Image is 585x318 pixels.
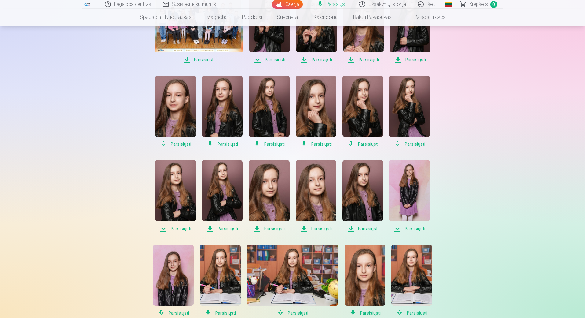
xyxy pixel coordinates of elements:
a: Parsisiųsti [389,160,430,232]
a: Parsisiųsti [342,160,383,232]
span: Parsisiųsti [247,309,338,317]
a: Parsisiųsti [155,76,196,148]
a: Parsisiųsti [389,76,430,148]
span: Parsisiųsti [345,309,385,317]
img: /fa5 [84,2,91,6]
span: Krepšelis [469,1,488,8]
span: Parsisiųsti [390,56,430,63]
a: Magnetai [199,9,235,26]
a: Parsisiųsti [249,76,289,148]
a: Parsisiųsti [249,160,289,232]
span: Parsisiųsti [155,56,243,63]
span: Parsisiųsti [249,140,289,148]
span: Parsisiųsti [202,140,243,148]
a: Suvenyrai [269,9,306,26]
a: Parsisiųsti [202,76,243,148]
a: Parsisiųsti [296,76,336,148]
span: Parsisiųsti [200,309,240,317]
a: Visos prekės [399,9,453,26]
a: Raktų pakabukas [346,9,399,26]
a: Parsisiųsti [342,76,383,148]
span: Parsisiųsti [296,56,337,63]
span: Parsisiųsti [202,225,243,232]
span: Parsisiųsti [155,140,196,148]
a: Parsisiųsti [345,245,385,317]
span: Parsisiųsti [296,225,336,232]
span: Parsisiųsti [342,225,383,232]
a: Parsisiųsti [296,160,336,232]
span: Parsisiųsti [153,309,194,317]
span: Parsisiųsti [249,56,290,63]
span: 0 [490,1,497,8]
span: Parsisiųsti [342,140,383,148]
span: Parsisiųsti [296,140,336,148]
a: Parsisiųsti [155,160,196,232]
span: Parsisiųsti [389,225,430,232]
span: Parsisiųsti [343,56,384,63]
a: Parsisiųsti [202,160,243,232]
a: Puodeliai [235,9,269,26]
a: Spausdinti nuotraukas [132,9,199,26]
a: Parsisiųsti [153,245,194,317]
a: Parsisiųsti [391,245,432,317]
span: Parsisiųsti [155,225,196,232]
span: Parsisiųsti [249,225,289,232]
a: Parsisiųsti [200,245,240,317]
span: Parsisiųsti [391,309,432,317]
a: Parsisiųsti [247,245,338,317]
span: Parsisiųsti [389,140,430,148]
a: Kalendoriai [306,9,346,26]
